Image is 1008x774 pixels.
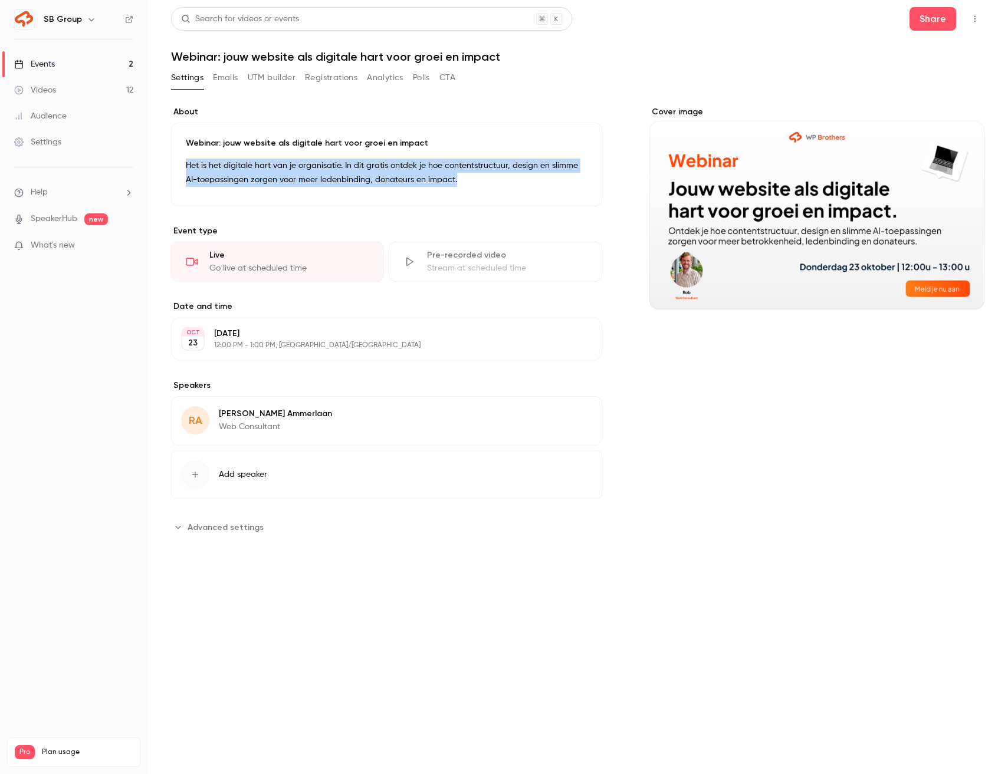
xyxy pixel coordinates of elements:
[171,396,602,446] div: RA[PERSON_NAME] AmmerlaanWeb Consultant
[248,68,295,87] button: UTM builder
[181,13,299,25] div: Search for videos or events
[171,450,602,499] button: Add speaker
[171,518,602,536] section: Advanced settings
[305,68,357,87] button: Registrations
[44,14,82,25] h6: SB Group
[188,521,264,533] span: Advanced settings
[649,106,984,118] label: Cover image
[389,242,602,282] div: Pre-recorded videoStream at scheduled time
[427,262,587,274] div: Stream at scheduled time
[182,328,203,337] div: OCT
[31,213,77,225] a: SpeakerHub
[84,213,108,225] span: new
[171,301,602,312] label: Date and time
[14,186,133,199] li: help-dropdown-opener
[14,110,67,122] div: Audience
[15,745,35,759] span: Pro
[413,68,430,87] button: Polls
[171,225,602,237] p: Event type
[209,249,369,261] div: Live
[439,68,455,87] button: CTA
[171,242,384,282] div: LiveGo live at scheduled time
[910,7,956,31] button: Share
[171,50,984,64] h1: Webinar: jouw website als digitale hart voor groei en impact
[214,328,540,340] p: [DATE]
[219,408,332,420] p: [PERSON_NAME] Ammerlaan
[219,421,332,433] p: Web Consultant
[171,518,271,536] button: Advanced settings
[367,68,403,87] button: Analytics
[171,380,602,391] label: Speakers
[649,106,984,309] section: Cover image
[31,186,48,199] span: Help
[186,137,587,149] p: Webinar: jouw website als digitale hart voor groei en impact
[14,58,55,70] div: Events
[15,10,34,29] img: SB Group
[31,239,75,252] span: What's new
[186,159,587,187] p: Het is het digitale hart van je organisatie. In dit gratis ontdek je hoe contentstructuur, design...
[188,337,198,349] p: 23
[42,747,133,757] span: Plan usage
[119,241,133,251] iframe: Noticeable Trigger
[189,413,202,429] span: RA
[219,469,267,480] span: Add speaker
[14,136,61,148] div: Settings
[14,84,56,96] div: Videos
[214,341,540,350] p: 12:00 PM - 1:00 PM, [GEOGRAPHIC_DATA]/[GEOGRAPHIC_DATA]
[171,68,203,87] button: Settings
[213,68,238,87] button: Emails
[171,106,602,118] label: About
[209,262,369,274] div: Go live at scheduled time
[427,249,587,261] div: Pre-recorded video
